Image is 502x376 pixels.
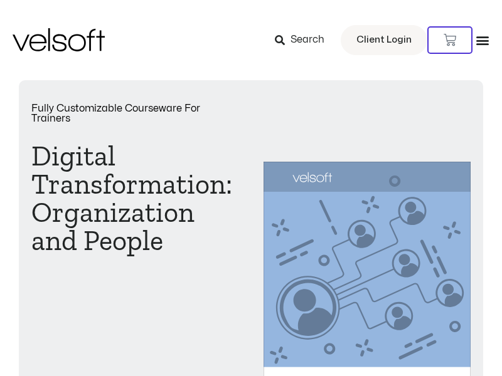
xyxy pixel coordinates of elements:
p: Fully Customizable Courseware For Trainers [31,103,238,123]
span: Client Login [356,32,412,48]
a: Search [275,29,333,51]
a: Client Login [341,25,427,55]
img: Velsoft Training Materials [13,28,105,51]
div: Menu Toggle [476,33,489,47]
span: Search [291,32,324,48]
h1: Digital Transformation: Organization and People [31,142,238,255]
